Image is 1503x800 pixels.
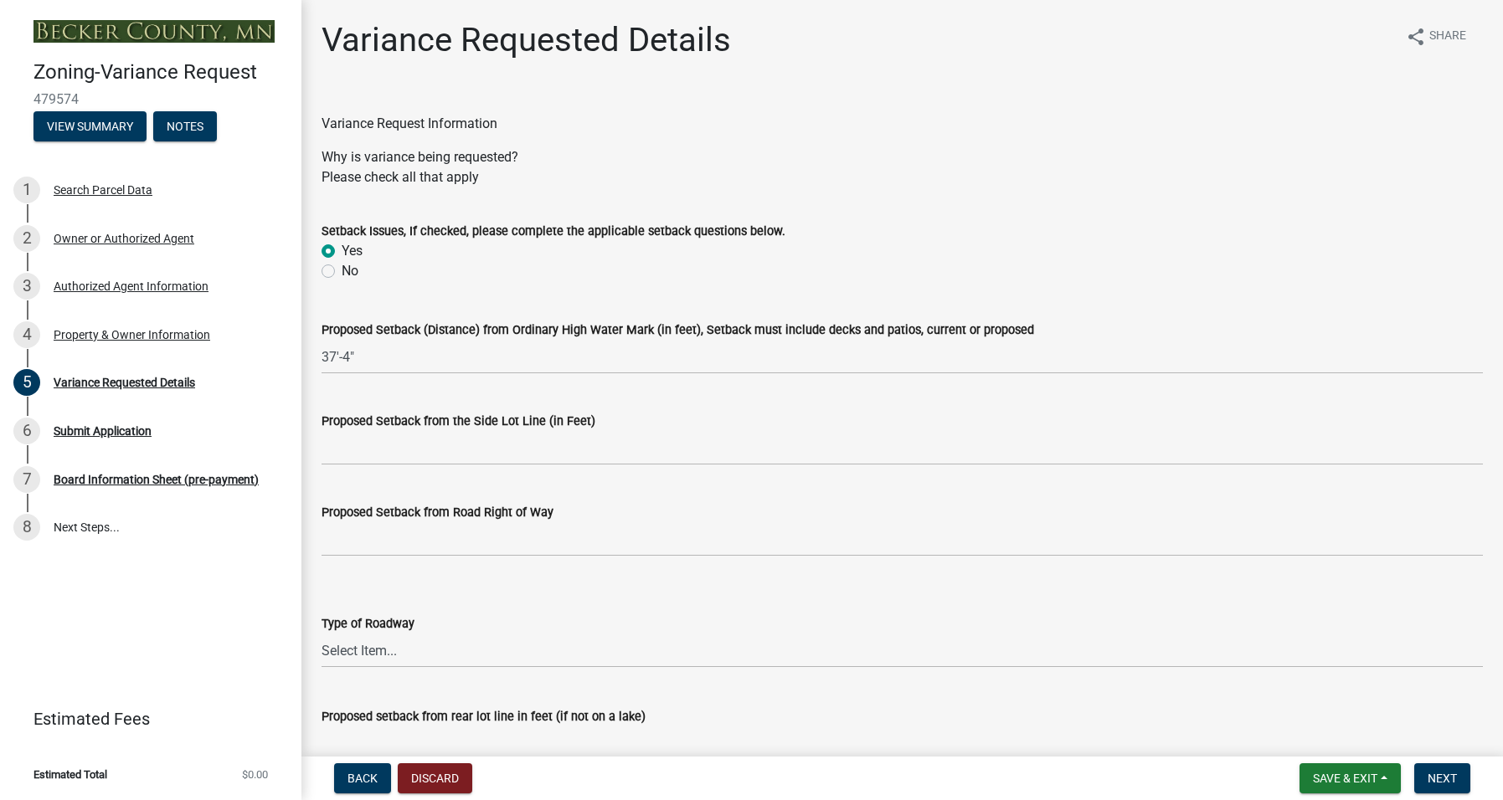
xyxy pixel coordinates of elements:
[322,226,785,238] label: Setback Issues, If checked, please complete the applicable setback questions below.
[13,273,40,300] div: 3
[54,329,210,341] div: Property & Owner Information
[33,20,275,43] img: Becker County, Minnesota
[13,514,40,541] div: 8
[13,321,40,348] div: 4
[13,177,40,203] div: 1
[322,711,646,723] label: Proposed setback from rear lot line in feet (if not on a lake)
[54,233,194,244] div: Owner or Authorized Agent
[1392,20,1480,53] button: shareShare
[342,261,358,281] label: No
[54,474,259,485] div: Board Information Sheet (pre-payment)
[13,702,275,736] a: Estimated Fees
[33,60,288,85] h4: Zoning-Variance Request
[322,147,1483,187] div: Why is variance being requested?
[54,280,208,292] div: Authorized Agent Information
[322,325,1034,336] label: Proposed Setback (Distance) from Ordinary High Water Mark (in feet), Setback must include decks a...
[33,769,107,780] span: Estimated Total
[13,225,40,252] div: 2
[398,763,472,793] button: Discard
[334,763,391,793] button: Back
[1313,772,1377,785] span: Save & Exit
[153,111,217,141] button: Notes
[322,167,1483,187] div: Please check all that apply
[1429,27,1466,47] span: Share
[13,369,40,396] div: 5
[322,20,731,60] h1: Variance Requested Details
[13,418,40,444] div: 6
[33,91,268,107] span: 479574
[54,184,152,196] div: Search Parcel Data
[347,772,378,785] span: Back
[322,507,553,519] label: Proposed Setback from Road Right of Way
[342,241,363,261] label: Yes
[322,416,595,428] label: Proposed Setback from the Side Lot Line (in Feet)
[1300,763,1401,793] button: Save & Exit
[322,114,1483,134] div: Variance Request Information
[153,121,217,134] wm-modal-confirm: Notes
[242,769,268,780] span: $0.00
[33,121,147,134] wm-modal-confirm: Summary
[1406,27,1426,47] i: share
[322,618,414,630] label: Type of Roadway
[1414,763,1470,793] button: Next
[33,111,147,141] button: View Summary
[1428,772,1457,785] span: Next
[54,377,195,388] div: Variance Requested Details
[54,425,152,437] div: Submit Application
[13,466,40,493] div: 7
